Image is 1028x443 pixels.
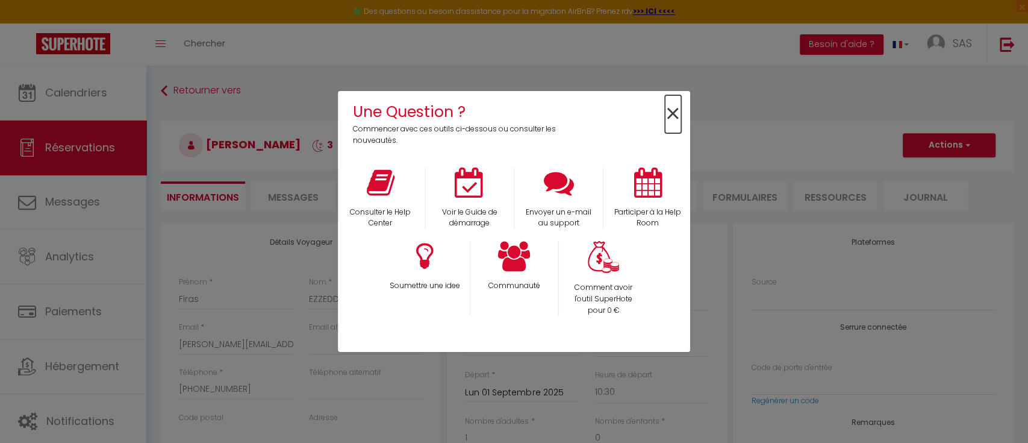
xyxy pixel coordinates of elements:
[388,280,462,292] p: Soumettre une idee
[611,207,684,230] p: Participer à la Help Room
[353,100,564,124] h4: Une Question ?
[665,101,681,128] button: Close
[344,207,417,230] p: Consulter le Help Center
[567,282,640,316] p: Comment avoir l'outil SuperHote pour 0 €
[588,241,619,273] img: Money bag
[478,280,550,292] p: Communauté
[522,207,596,230] p: Envoyer un e-mail au support
[353,124,564,146] p: Commencer avec ces outils ci-dessous ou consulter les nouveautés.
[665,95,681,133] span: ×
[434,207,506,230] p: Voir le Guide de démarrage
